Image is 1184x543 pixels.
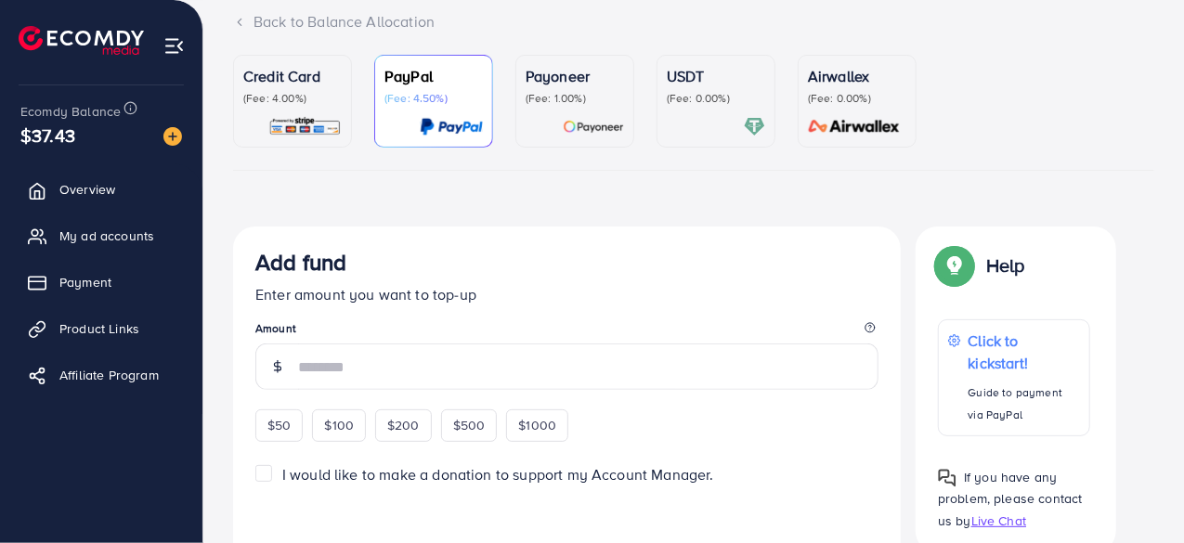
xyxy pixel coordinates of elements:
[233,11,1154,32] div: Back to Balance Allocation
[20,102,121,121] span: Ecomdy Balance
[808,91,906,106] p: (Fee: 0.00%)
[526,91,624,106] p: (Fee: 1.00%)
[969,381,1080,426] p: Guide to payment via PayPal
[14,217,189,254] a: My ad accounts
[667,91,765,106] p: (Fee: 0.00%)
[255,283,878,305] p: Enter amount you want to top-up
[802,116,906,137] img: card
[243,91,342,106] p: (Fee: 4.00%)
[384,65,483,87] p: PayPal
[526,65,624,87] p: Payoneer
[14,264,189,301] a: Payment
[938,468,1083,529] span: If you have any problem, please contact us by
[518,416,556,434] span: $1000
[969,330,1080,374] p: Click to kickstart!
[667,65,765,87] p: USDT
[59,180,115,199] span: Overview
[808,65,906,87] p: Airwallex
[59,319,139,338] span: Product Links
[14,310,189,347] a: Product Links
[324,416,354,434] span: $100
[59,366,159,384] span: Affiliate Program
[282,464,714,485] span: I would like to make a donation to support my Account Manager.
[243,65,342,87] p: Credit Card
[744,116,765,137] img: card
[387,416,420,434] span: $200
[268,116,342,137] img: card
[19,26,144,55] img: logo
[267,416,291,434] span: $50
[59,226,154,245] span: My ad accounts
[14,356,189,394] a: Affiliate Program
[255,249,346,276] h3: Add fund
[938,469,956,487] img: Popup guide
[255,320,878,343] legend: Amount
[14,171,189,208] a: Overview
[163,127,182,146] img: image
[453,416,486,434] span: $500
[163,35,185,57] img: menu
[420,116,483,137] img: card
[971,511,1026,530] span: Live Chat
[384,91,483,106] p: (Fee: 4.50%)
[563,116,624,137] img: card
[20,122,75,149] span: $37.43
[938,249,971,282] img: Popup guide
[986,254,1025,277] p: Help
[59,273,111,291] span: Payment
[1105,459,1170,529] iframe: Chat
